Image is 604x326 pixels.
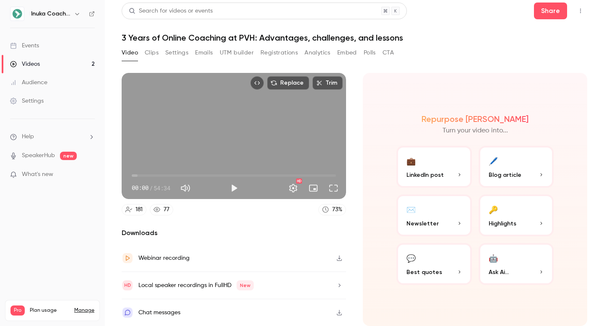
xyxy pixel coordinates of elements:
[489,171,521,179] span: Blog article
[422,114,528,124] h2: Repurpose [PERSON_NAME]
[250,76,264,90] button: Embed video
[489,251,498,264] div: 🤖
[305,180,322,197] button: Turn on miniplayer
[406,251,416,264] div: 💬
[10,97,44,105] div: Settings
[10,78,47,87] div: Audience
[10,7,24,21] img: Inuka Coaching
[154,184,170,192] span: 54:34
[60,152,77,160] span: new
[22,151,55,160] a: SpeakerHub
[260,46,298,60] button: Registrations
[325,180,342,197] button: Full screen
[305,46,331,60] button: Analytics
[177,180,194,197] button: Mute
[165,46,188,60] button: Settings
[489,219,516,228] span: Highlights
[406,171,444,179] span: LinkedIn post
[396,146,472,188] button: 💼LinkedIn post
[574,4,587,18] button: Top Bar Actions
[406,203,416,216] div: ✉️
[479,243,554,285] button: 🤖Ask Ai...
[406,268,442,277] span: Best quotes
[74,307,94,314] a: Manage
[396,243,472,285] button: 💬Best quotes
[122,228,346,238] h2: Downloads
[489,268,509,277] span: Ask Ai...
[10,60,40,68] div: Videos
[129,7,213,16] div: Search for videos or events
[135,205,143,214] div: 181
[145,46,159,60] button: Clips
[332,205,342,214] div: 73 %
[226,180,242,197] button: Play
[22,132,34,141] span: Help
[149,184,153,192] span: /
[267,76,309,90] button: Replace
[220,46,254,60] button: UTM builder
[479,194,554,236] button: 🔑Highlights
[132,184,170,192] div: 00:00
[489,154,498,167] div: 🖊️
[383,46,394,60] button: CTA
[138,253,190,263] div: Webinar recording
[122,204,146,215] a: 181
[150,204,173,215] a: 77
[406,154,416,167] div: 💼
[138,280,254,290] div: Local speaker recordings in FullHD
[10,305,25,316] span: Pro
[132,184,148,192] span: 00:00
[85,171,95,179] iframe: Noticeable Trigger
[122,46,138,60] button: Video
[138,308,180,318] div: Chat messages
[443,126,508,136] p: Turn your video into...
[10,41,39,50] div: Events
[337,46,357,60] button: Embed
[406,219,439,228] span: Newsletter
[195,46,213,60] button: Emails
[31,10,70,18] h6: Inuka Coaching
[164,205,169,214] div: 77
[364,46,376,60] button: Polls
[296,179,302,184] div: HD
[285,180,302,197] button: Settings
[30,307,69,314] span: Plan usage
[312,76,343,90] button: Trim
[396,194,472,236] button: ✉️Newsletter
[489,203,498,216] div: 🔑
[479,146,554,188] button: 🖊️Blog article
[318,204,346,215] a: 73%
[534,3,567,19] button: Share
[122,33,587,43] h1: 3 Years of Online Coaching at PVH: Advantages, challenges, and lessons
[22,170,53,179] span: What's new
[10,132,95,141] li: help-dropdown-opener
[237,280,254,290] span: New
